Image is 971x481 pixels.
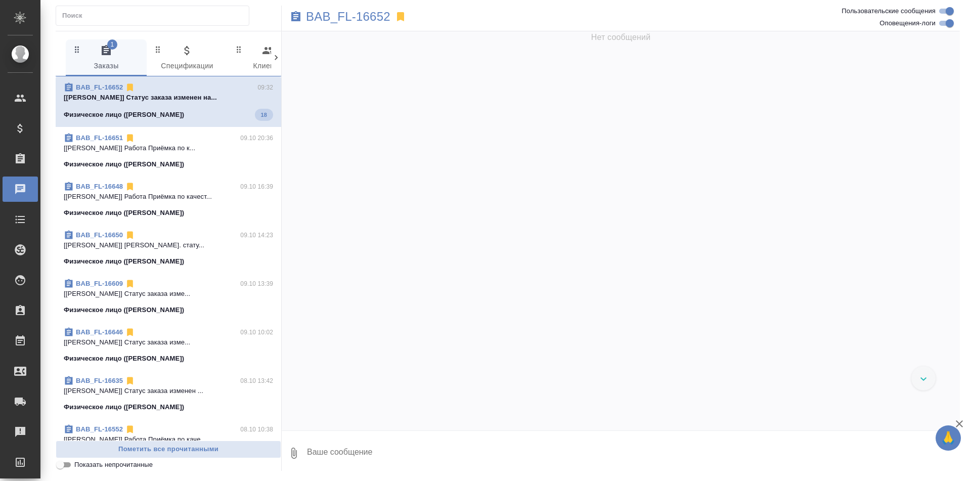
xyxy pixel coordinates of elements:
[234,45,244,54] svg: Зажми и перетащи, чтобы поменять порядок вкладок
[125,133,135,143] svg: Отписаться
[56,224,281,273] div: BAB_FL-1665009.10 14:23[[PERSON_NAME]] [PERSON_NAME]. стату...Физическое лицо ([PERSON_NAME])
[125,279,135,289] svg: Отписаться
[879,18,936,28] span: Оповещения-логи
[125,230,135,240] svg: Отписаться
[936,425,961,451] button: 🙏
[125,82,135,93] svg: Отписаться
[56,76,281,127] div: BAB_FL-1665209:32[[PERSON_NAME]] Статус заказа изменен на...Физическое лицо ([PERSON_NAME])18
[240,376,273,386] p: 08.10 13:42
[76,134,123,142] a: BAB_FL-16651
[842,6,936,16] span: Пользовательские сообщения
[64,386,273,396] p: [[PERSON_NAME]] Статус заказа изменен ...
[76,377,123,384] a: BAB_FL-16635
[940,427,957,449] span: 🙏
[255,110,273,120] span: 18
[306,12,390,22] a: BAB_FL-16652
[240,133,273,143] p: 09.10 20:36
[62,9,249,23] input: Поиск
[76,280,123,287] a: BAB_FL-16609
[125,182,135,192] svg: Отписаться
[64,110,184,120] p: Физическое лицо ([PERSON_NAME])
[153,45,222,72] span: Спецификации
[64,354,184,364] p: Физическое лицо ([PERSON_NAME])
[56,321,281,370] div: BAB_FL-1664609.10 10:02[[PERSON_NAME]] Статус заказа изме...Физическое лицо ([PERSON_NAME])
[56,441,281,458] button: Пометить все прочитанными
[125,327,135,337] svg: Отписаться
[64,143,273,153] p: [[PERSON_NAME]] Работа Приёмка по к...
[64,192,273,202] p: [[PERSON_NAME]] Работа Приёмка по качест...
[56,273,281,321] div: BAB_FL-1660909.10 13:39[[PERSON_NAME]] Статус заказа изме...Физическое лицо ([PERSON_NAME])
[72,45,82,54] svg: Зажми и перетащи, чтобы поменять порядок вкладок
[64,337,273,347] p: [[PERSON_NAME]] Статус заказа изме...
[76,425,123,433] a: BAB_FL-16552
[64,240,273,250] p: [[PERSON_NAME]] [PERSON_NAME]. стату...
[56,127,281,176] div: BAB_FL-1665109.10 20:36[[PERSON_NAME]] Работа Приёмка по к...Физическое лицо ([PERSON_NAME])
[76,328,123,336] a: BAB_FL-16646
[240,279,273,289] p: 09.10 13:39
[240,230,273,240] p: 09.10 14:23
[240,182,273,192] p: 09.10 16:39
[76,83,123,91] a: BAB_FL-16652
[240,327,273,337] p: 09.10 10:02
[56,176,281,224] div: BAB_FL-1664809.10 16:39[[PERSON_NAME]] Работа Приёмка по качест...Физическое лицо ([PERSON_NAME])
[76,231,123,239] a: BAB_FL-16650
[64,256,184,267] p: Физическое лицо ([PERSON_NAME])
[234,45,302,72] span: Клиенты
[61,444,276,455] span: Пометить все прочитанными
[64,208,184,218] p: Физическое лицо ([PERSON_NAME])
[64,434,273,445] p: [[PERSON_NAME]] Работа Приёмка по каче...
[64,402,184,412] p: Физическое лицо ([PERSON_NAME])
[240,424,273,434] p: 08.10 10:38
[125,376,135,386] svg: Отписаться
[107,39,117,50] span: 1
[56,418,281,467] div: BAB_FL-1655208.10 10:38[[PERSON_NAME]] Работа Приёмка по каче...Физическое лицо ([PERSON_NAME])
[64,289,273,299] p: [[PERSON_NAME]] Статус заказа изме...
[64,93,273,103] p: [[PERSON_NAME]] Статус заказа изменен на...
[76,183,123,190] a: BAB_FL-16648
[125,424,135,434] svg: Отписаться
[257,82,273,93] p: 09:32
[591,31,651,43] span: Нет сообщений
[56,370,281,418] div: BAB_FL-1663508.10 13:42[[PERSON_NAME]] Статус заказа изменен ...Физическое лицо ([PERSON_NAME])
[74,460,153,470] span: Показать непрочитанные
[153,45,163,54] svg: Зажми и перетащи, чтобы поменять порядок вкладок
[72,45,141,72] span: Заказы
[64,305,184,315] p: Физическое лицо ([PERSON_NAME])
[64,159,184,169] p: Физическое лицо ([PERSON_NAME])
